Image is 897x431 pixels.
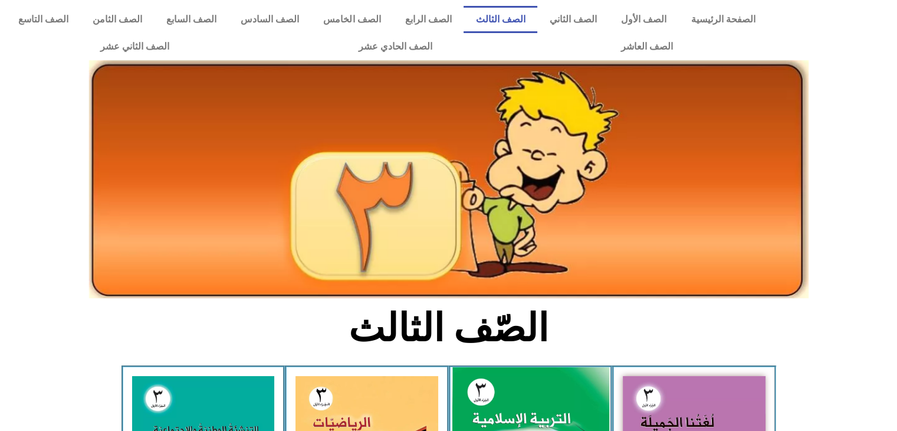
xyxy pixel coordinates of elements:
a: الصف الأول [609,6,679,33]
a: الصفحة الرئيسية [679,6,767,33]
a: الصف العاشر [527,33,767,60]
a: الصف الثاني [537,6,609,33]
a: الصف السادس [229,6,311,33]
a: الصف الحادي عشر [264,33,526,60]
a: الصف الثاني عشر [6,33,264,60]
a: الصف الثامن [80,6,154,33]
a: الصف التاسع [6,6,80,33]
a: الصف الثالث [464,6,537,33]
a: الصف الخامس [311,6,393,33]
a: الصف السابع [154,6,228,33]
a: الصف الرابع [393,6,464,33]
h2: الصّف الثالث [254,305,643,351]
